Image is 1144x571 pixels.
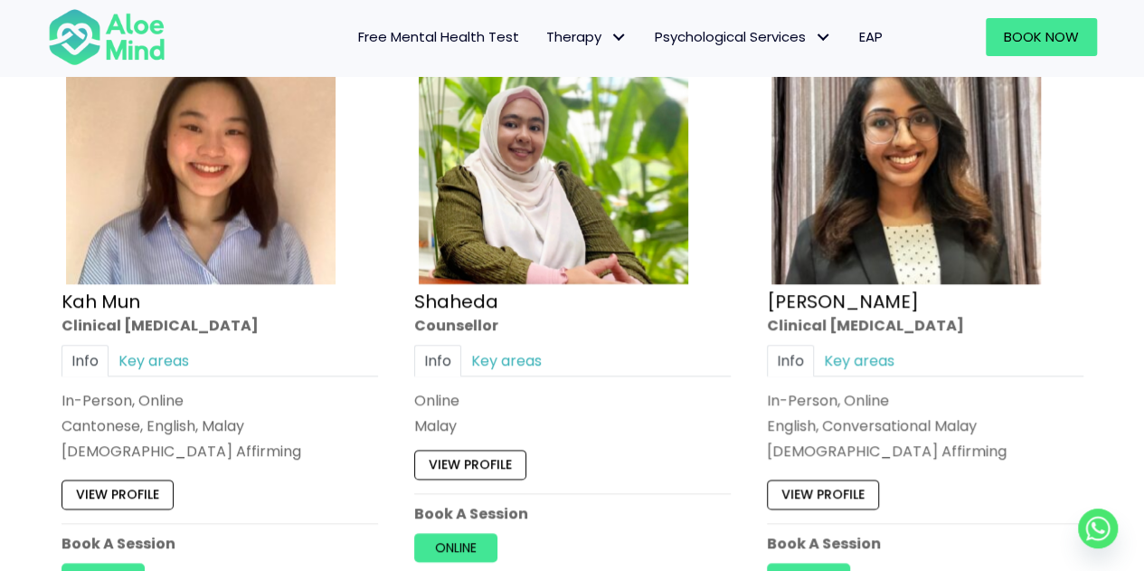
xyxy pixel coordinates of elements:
[61,390,378,411] div: In-Person, Online
[109,345,199,376] a: Key areas
[61,480,174,509] a: View profile
[419,14,688,284] img: Shaheda Counsellor
[1078,509,1118,548] a: Whatsapp
[771,14,1041,284] img: croped-Anita_Profile-photo-300×300
[767,480,879,509] a: View profile
[655,27,832,46] span: Psychological Services
[767,288,919,313] a: [PERSON_NAME]
[414,533,497,562] a: Online
[189,18,896,56] nav: Menu
[767,390,1083,411] div: In-Person, Online
[61,345,109,376] a: Info
[767,415,1083,436] p: English, Conversational Malay
[767,441,1083,462] div: [DEMOGRAPHIC_DATA] Affirming
[767,314,1083,335] div: Clinical [MEDICAL_DATA]
[1004,27,1079,46] span: Book Now
[61,314,378,335] div: Clinical [MEDICAL_DATA]
[986,18,1097,56] a: Book Now
[414,345,461,376] a: Info
[414,450,526,479] a: View profile
[461,345,552,376] a: Key areas
[641,18,846,56] a: Psychological ServicesPsychological Services: submenu
[61,533,378,554] p: Book A Session
[48,7,165,67] img: Aloe mind Logo
[414,415,731,436] p: Malay
[345,18,533,56] a: Free Mental Health Test
[61,441,378,462] div: [DEMOGRAPHIC_DATA] Affirming
[533,18,641,56] a: TherapyTherapy: submenu
[810,24,837,51] span: Psychological Services: submenu
[606,24,632,51] span: Therapy: submenu
[61,288,140,313] a: Kah Mun
[414,502,731,523] p: Book A Session
[767,533,1083,554] p: Book A Session
[66,14,336,284] img: Kah Mun-profile-crop-300×300
[414,314,731,335] div: Counsellor
[414,390,731,411] div: Online
[814,345,904,376] a: Key areas
[859,27,883,46] span: EAP
[846,18,896,56] a: EAP
[767,345,814,376] a: Info
[358,27,519,46] span: Free Mental Health Test
[61,415,378,436] p: Cantonese, English, Malay
[546,27,628,46] span: Therapy
[414,288,498,313] a: Shaheda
